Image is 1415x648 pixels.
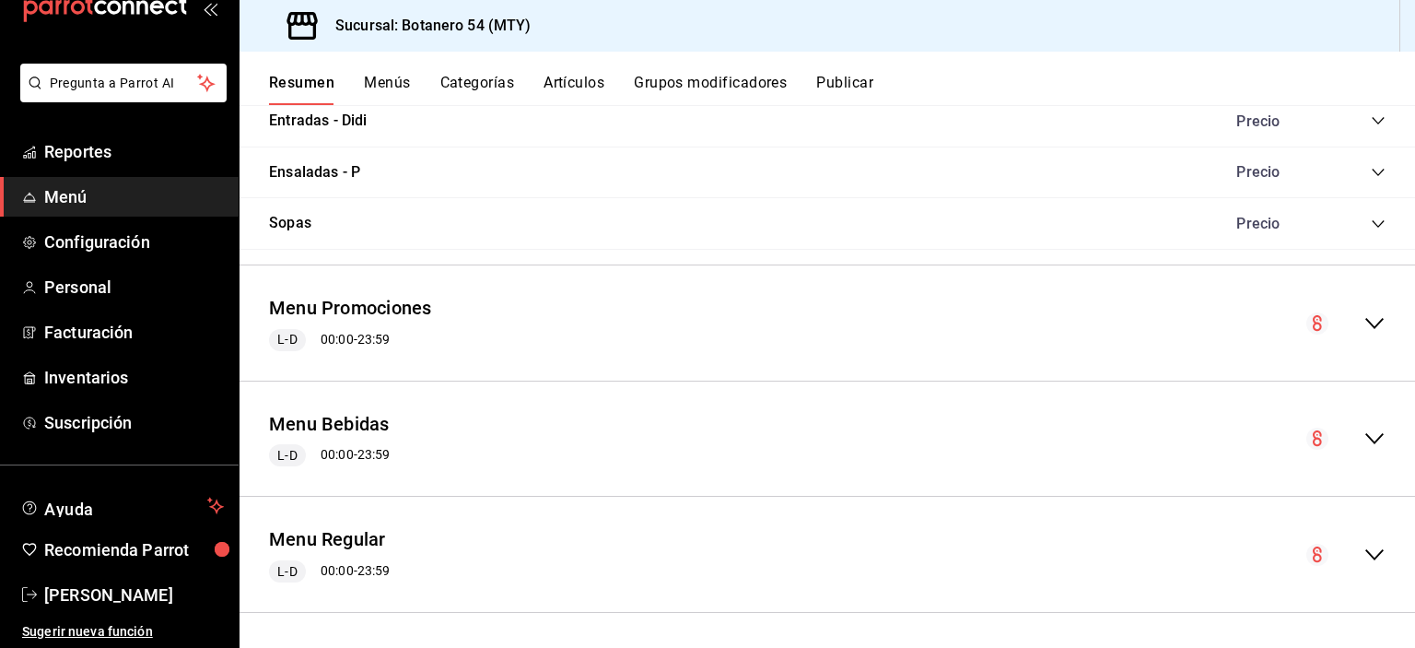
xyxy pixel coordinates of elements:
div: collapse-menu-row [240,396,1415,482]
span: [PERSON_NAME] [44,583,224,607]
span: L-D [270,446,304,465]
span: Recomienda Parrot [44,537,224,562]
button: Menu Regular [269,526,386,553]
h3: Sucursal: Botanero 54 (MTY) [321,15,532,37]
div: collapse-menu-row [240,280,1415,366]
button: Entradas - Didi [269,111,368,132]
div: 00:00 - 23:59 [269,444,390,466]
button: Grupos modificadores [634,74,787,105]
button: Menu Bebidas [269,411,390,438]
div: 00:00 - 23:59 [269,329,431,351]
span: Configuración [44,230,224,254]
button: Artículos [544,74,604,105]
button: Pregunta a Parrot AI [20,64,227,102]
span: Ayuda [44,495,200,517]
div: collapse-menu-row [240,512,1415,597]
span: Sugerir nueva función [22,622,224,642]
button: open_drawer_menu [203,1,217,16]
span: Menú [44,184,224,209]
a: Pregunta a Parrot AI [13,87,227,106]
span: Pregunta a Parrot AI [50,74,198,93]
button: Publicar [816,74,873,105]
span: Personal [44,275,224,300]
button: collapse-category-row [1371,165,1386,180]
div: navigation tabs [269,74,1415,105]
span: Inventarios [44,365,224,390]
span: Suscripción [44,410,224,435]
span: L-D [270,562,304,582]
button: Ensaladas - P [269,162,360,183]
div: Precio [1218,215,1336,232]
div: Precio [1218,112,1336,130]
span: L-D [270,330,304,349]
button: Categorías [440,74,515,105]
span: Facturación [44,320,224,345]
button: Sopas [269,213,311,234]
button: Resumen [269,74,334,105]
span: Reportes [44,139,224,164]
div: 00:00 - 23:59 [269,560,390,583]
button: collapse-category-row [1371,217,1386,231]
button: Menús [364,74,410,105]
button: Menu Promociones [269,295,431,322]
div: Precio [1218,163,1336,181]
button: collapse-category-row [1371,113,1386,128]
